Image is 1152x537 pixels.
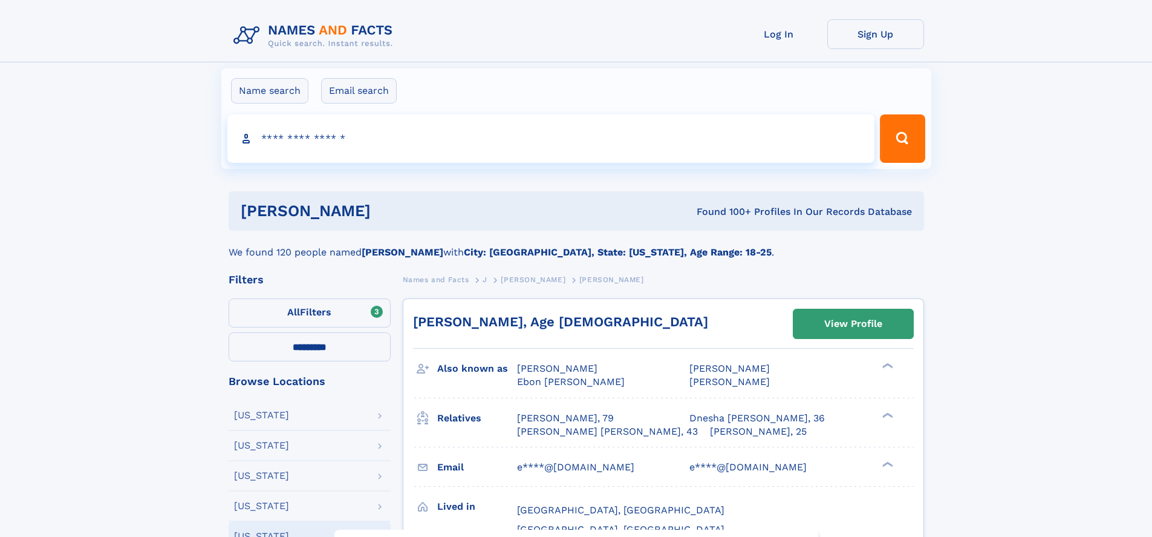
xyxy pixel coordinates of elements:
[517,425,698,438] a: [PERSON_NAME] [PERSON_NAME], 43
[229,376,391,387] div: Browse Locations
[879,362,894,370] div: ❯
[321,78,397,104] label: Email search
[689,376,770,387] span: [PERSON_NAME]
[234,471,289,481] div: [US_STATE]
[229,274,391,285] div: Filters
[241,203,534,219] h1: [PERSON_NAME]
[437,457,517,478] h3: Email
[229,19,403,52] img: Logo Names and Facts
[437,408,517,429] h3: Relatives
[689,412,825,425] a: Dnesha [PERSON_NAME], 36
[234,441,289,450] div: [US_STATE]
[879,411,894,419] div: ❯
[464,246,772,258] b: City: [GEOGRAPHIC_DATA], State: [US_STATE], Age Range: 18-25
[437,358,517,379] h3: Also known as
[483,275,487,284] span: J
[731,19,827,49] a: Log In
[234,410,289,420] div: [US_STATE]
[879,460,894,468] div: ❯
[710,425,807,438] a: [PERSON_NAME], 25
[517,412,614,425] a: [PERSON_NAME], 79
[413,314,708,329] a: [PERSON_NAME], Age [DEMOGRAPHIC_DATA]
[437,496,517,517] h3: Lived in
[517,363,597,374] span: [PERSON_NAME]
[824,310,882,338] div: View Profile
[362,246,443,258] b: [PERSON_NAME]
[579,275,644,284] span: [PERSON_NAME]
[880,114,925,163] button: Search Button
[533,205,912,219] div: Found 100+ Profiles In Our Records Database
[229,231,924,260] div: We found 120 people named with .
[501,272,565,287] a: [PERSON_NAME]
[517,504,724,516] span: [GEOGRAPHIC_DATA], [GEOGRAPHIC_DATA]
[517,376,625,387] span: Ebon [PERSON_NAME]
[827,19,924,49] a: Sign Up
[403,272,469,287] a: Names and Facts
[287,306,300,318] span: All
[229,298,391,328] label: Filters
[501,275,565,284] span: [PERSON_NAME]
[227,114,875,163] input: search input
[231,78,308,104] label: Name search
[689,363,770,374] span: [PERSON_NAME]
[793,309,913,338] a: View Profile
[483,272,487,287] a: J
[234,501,289,511] div: [US_STATE]
[517,524,724,535] span: [GEOGRAPHIC_DATA], [GEOGRAPHIC_DATA]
